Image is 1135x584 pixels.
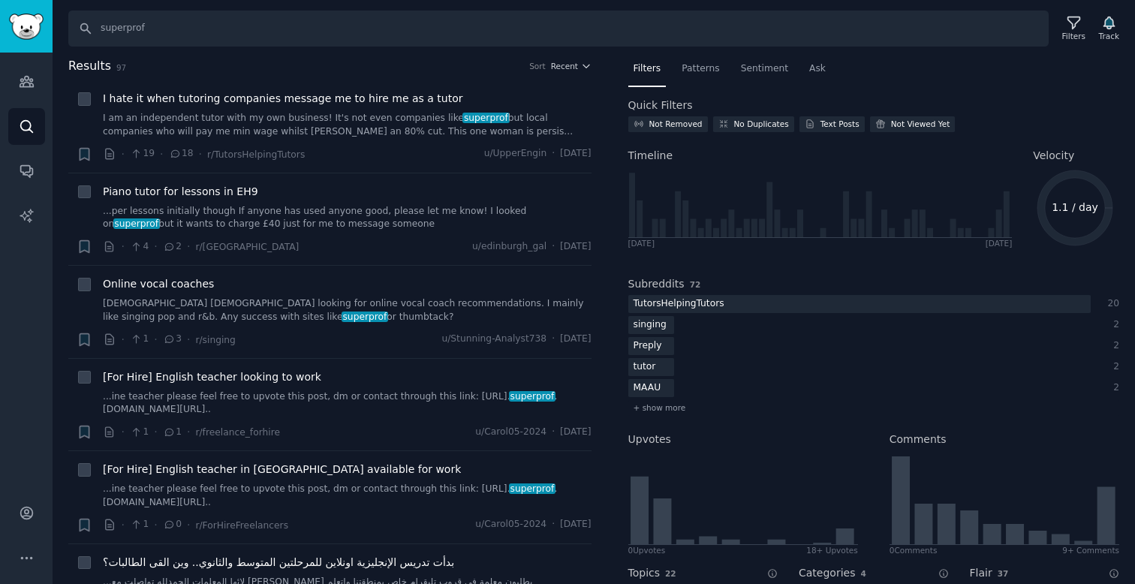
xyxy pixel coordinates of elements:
[690,280,701,289] span: 72
[628,432,671,447] h2: Upvotes
[1106,339,1120,353] div: 2
[634,62,661,76] span: Filters
[552,518,555,531] span: ·
[628,358,661,377] div: tutor
[154,239,157,254] span: ·
[649,119,703,129] div: Not Removed
[103,91,463,107] span: I hate it when tutoring companies message me to hire me as a tutor
[551,61,578,71] span: Recent
[484,147,546,161] span: u/UpperEngin
[195,242,299,252] span: r/[GEOGRAPHIC_DATA]
[160,146,163,162] span: ·
[665,569,676,578] span: 22
[199,146,202,162] span: ·
[998,569,1009,578] span: 37
[103,390,592,417] a: ...ine teacher please feel free to upvote this post, dm or contact through this link: [URL].super...
[809,62,826,76] span: Ask
[187,517,190,533] span: ·
[187,332,190,348] span: ·
[130,240,149,254] span: 4
[68,11,1049,47] input: Search Keyword
[970,565,992,581] h2: Flair
[552,147,555,161] span: ·
[103,205,592,231] a: ...per lessons initially though If anyone has used anyone good, please let me know! I looked onsu...
[628,565,661,581] h2: Topics
[560,147,591,161] span: [DATE]
[1106,381,1120,395] div: 2
[195,427,280,438] span: r/freelance_forhire
[113,218,160,229] span: superprof
[475,426,546,439] span: u/Carol05-2024
[103,276,214,292] a: Online vocal coaches
[551,61,592,71] button: Recent
[1099,31,1119,41] div: Track
[163,426,182,439] span: 1
[560,518,591,531] span: [DATE]
[734,119,789,129] div: No Duplicates
[122,146,125,162] span: ·
[628,545,666,555] div: 0 Upvote s
[163,518,182,531] span: 0
[207,149,305,160] span: r/TutorsHelpingTutors
[103,112,592,138] a: I am an independent tutor with my own business! It's not even companies likesuperprofbut local co...
[1094,13,1124,44] button: Track
[509,391,555,402] span: superprof
[116,63,126,72] span: 97
[342,312,388,322] span: superprof
[130,147,155,161] span: 19
[1033,148,1074,164] span: Velocity
[122,332,125,348] span: ·
[628,337,667,356] div: Preply
[552,240,555,254] span: ·
[1062,545,1119,555] div: 9+ Comments
[628,316,672,335] div: singing
[103,555,454,570] a: بدأت تدريس الإنجليزية اونلاين للمرحلتين المتوسط والثانوي.. وين القى الطالبات؟
[441,333,546,346] span: u/Stunning-Analyst738
[634,402,686,413] span: + show more
[154,424,157,440] span: ·
[103,369,321,385] a: [For Hire] English teacher looking to work
[560,426,591,439] span: [DATE]
[1106,360,1120,374] div: 2
[891,119,950,129] div: Not Viewed Yet
[103,462,461,477] a: [For Hire] English teacher in [GEOGRAPHIC_DATA] available for work
[169,147,194,161] span: 18
[130,426,149,439] span: 1
[122,517,125,533] span: ·
[163,240,182,254] span: 2
[682,62,719,76] span: Patterns
[9,14,44,40] img: GummySearch logo
[154,517,157,533] span: ·
[628,98,693,113] h2: Quick Filters
[195,520,288,531] span: r/ForHireFreelancers
[462,113,509,123] span: superprof
[130,333,149,346] span: 1
[890,432,947,447] h2: Comments
[628,276,685,292] h2: Subreddits
[890,545,938,555] div: 0 Comment s
[806,545,858,555] div: 18+ Upvotes
[552,426,555,439] span: ·
[552,333,555,346] span: ·
[122,424,125,440] span: ·
[187,239,190,254] span: ·
[1106,318,1120,332] div: 2
[628,238,655,248] div: [DATE]
[560,333,591,346] span: [DATE]
[1062,31,1085,41] div: Filters
[820,119,860,129] div: Text Posts
[1106,297,1120,311] div: 20
[472,240,546,254] span: u/edinburgh_gal
[628,148,673,164] span: Timeline
[103,184,258,200] span: Piano tutor for lessons in EH9
[529,61,546,71] div: Sort
[103,297,592,324] a: [DEMOGRAPHIC_DATA] [DEMOGRAPHIC_DATA] looking for online vocal coach recommendations. I mainly li...
[986,238,1013,248] div: [DATE]
[163,333,182,346] span: 3
[475,518,546,531] span: u/Carol05-2024
[68,57,111,76] span: Results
